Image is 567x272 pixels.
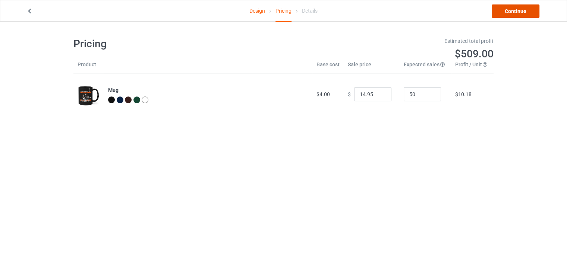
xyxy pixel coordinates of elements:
[455,48,494,60] span: $509.00
[289,37,494,45] div: Estimated total profit
[302,0,318,21] div: Details
[348,91,351,97] span: $
[451,61,494,73] th: Profit / Unit
[400,61,451,73] th: Expected sales
[275,0,292,22] div: Pricing
[492,4,539,18] a: Continue
[455,91,472,97] span: $10.18
[312,61,344,73] th: Base cost
[73,61,104,73] th: Product
[73,37,278,51] h1: Pricing
[108,87,119,93] b: Mug
[249,0,265,21] a: Design
[344,61,400,73] th: Sale price
[316,91,330,97] span: $4.00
